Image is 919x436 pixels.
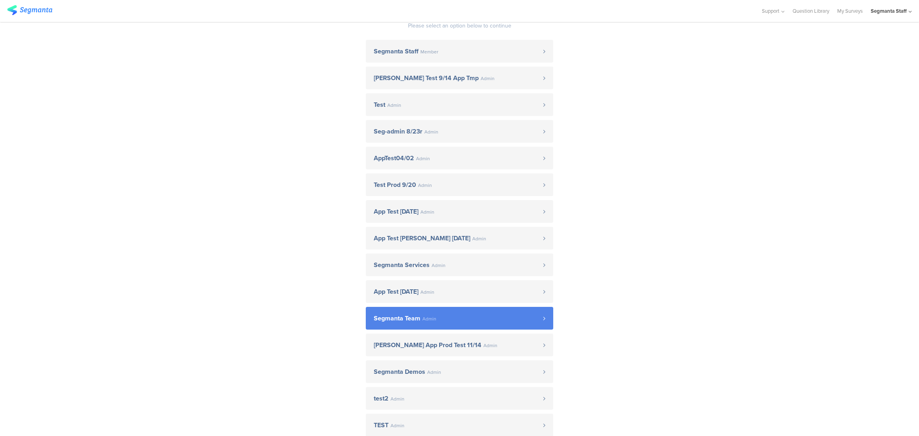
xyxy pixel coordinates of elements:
a: Segmanta Services Admin [366,253,553,276]
span: Admin [481,76,495,81]
span: Admin [422,316,436,321]
a: Segmanta Team Admin [366,307,553,330]
span: TEST [374,422,389,428]
span: Admin [432,263,446,268]
a: Test Prod 9/20 Admin [366,173,553,196]
span: Segmanta Team [374,315,420,322]
span: Admin [390,397,404,401]
a: App Test [DATE] Admin [366,280,553,303]
span: App Test [DATE] [374,208,418,215]
div: Please select an option below to continue [366,22,553,30]
span: Seg-admin 8/23r [374,128,422,135]
span: Admin [416,156,430,161]
a: Segmanta Staff Member [366,40,553,63]
span: Test Prod 9/20 [374,182,416,188]
a: [PERSON_NAME] Test 9/14 App Tmp Admin [366,67,553,89]
span: Admin [472,236,486,241]
span: Admin [420,210,434,214]
a: App Test [PERSON_NAME] [DATE] Admin [366,227,553,249]
span: [PERSON_NAME] App Prod Test 11/14 [374,342,481,348]
span: [PERSON_NAME] Test 9/14 App Tmp [374,75,479,81]
a: test2 Admin [366,387,553,410]
span: Segmanta Services [374,262,430,268]
span: Admin [390,423,404,428]
a: AppTest04/02 Admin [366,147,553,169]
span: Admin [387,103,401,108]
span: Admin [420,290,434,295]
img: segmanta logo [7,5,52,15]
a: [PERSON_NAME] App Prod Test 11/14 Admin [366,334,553,356]
span: test2 [374,395,389,402]
span: AppTest04/02 [374,155,414,161]
a: Seg-admin 8/23r Admin [366,120,553,143]
a: App Test [DATE] Admin [366,200,553,223]
span: App Test [DATE] [374,289,418,295]
span: Admin [418,183,432,188]
a: Test Admin [366,93,553,116]
a: Segmanta Demos Admin [366,360,553,383]
span: Support [762,7,779,15]
span: Admin [427,370,441,375]
span: Segmanta Demos [374,369,425,375]
div: Segmanta Staff [871,7,907,15]
span: Member [420,49,438,54]
span: Admin [424,130,438,134]
span: Admin [483,343,497,348]
span: App Test [PERSON_NAME] [DATE] [374,235,470,242]
span: Segmanta Staff [374,48,418,55]
span: Test [374,102,385,108]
